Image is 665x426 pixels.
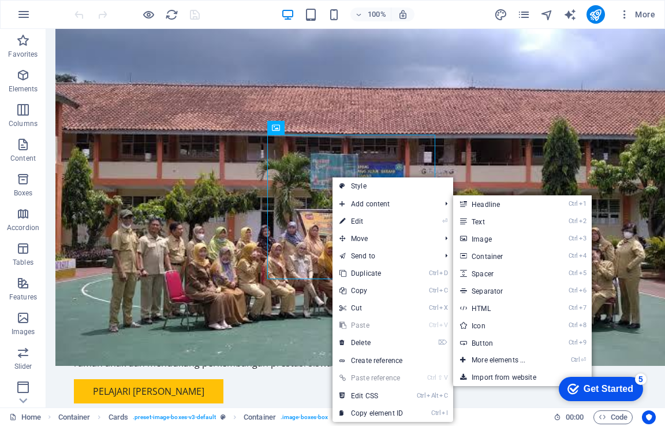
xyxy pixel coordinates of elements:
i: Ctrl [429,304,438,312]
i: Navigator [540,8,554,21]
a: Ctrl4Container [453,247,548,265]
a: Send to [332,247,436,265]
i: Ctrl [569,235,578,242]
i: Ctrl [429,287,438,294]
i: Design (Ctrl+Alt+Y) [494,8,507,21]
a: Create reference [332,352,453,369]
a: CtrlCCopy [332,282,410,299]
i: 6 [579,287,586,294]
button: publish [586,5,605,24]
a: Style [332,177,453,195]
span: Click to select. Double-click to edit [244,410,276,424]
nav: breadcrumb [58,410,367,424]
i: I [442,409,447,417]
a: Ctrl9Button [453,334,548,351]
span: Click to select. Double-click to edit [58,410,91,424]
i: Ctrl [431,409,440,417]
p: Favorites [8,50,38,59]
a: ⌦Delete [332,334,410,351]
i: 8 [579,321,586,329]
a: Ctrl7HTML [453,299,548,317]
a: Ctrl5Spacer [453,265,548,282]
i: ⏎ [442,217,447,225]
button: design [494,8,508,21]
a: Ctrl3Image [453,230,548,247]
a: Ctrl⏎More elements ... [453,351,548,369]
a: Import from website [453,369,592,386]
button: navigator [540,8,554,21]
p: Features [9,292,37,302]
i: 5 [579,269,586,277]
a: Ctrl2Text [453,213,548,230]
span: Code [599,410,627,424]
i: ⇧ [438,374,443,381]
i: 4 [579,252,586,260]
a: Ctrl8Icon [453,317,548,334]
h6: Session time [554,410,584,424]
i: Ctrl [569,200,578,208]
span: Click to select. Double-click to edit [109,410,128,424]
i: ⌦ [438,339,447,346]
i: 2 [579,217,586,225]
i: AI Writer [563,8,577,21]
div: Get Started 5 items remaining, 0% complete [9,6,94,30]
i: Alt [427,392,438,399]
i: C [439,287,447,294]
button: 100% [350,8,391,21]
button: reload [165,8,178,21]
span: More [619,9,655,20]
i: 9 [579,339,586,346]
a: CtrlAltCEdit CSS [332,387,410,405]
a: CtrlICopy element ID [332,405,410,422]
a: Ctrl1Headline [453,195,548,213]
i: 7 [579,304,586,312]
button: More [614,5,660,24]
i: Ctrl [569,217,578,225]
i: Ctrl [427,374,436,381]
i: X [439,304,447,312]
a: Ctrl6Separator [453,282,548,299]
button: Click here to leave preview mode and continue editing [141,8,155,21]
h6: 100% [368,8,386,21]
span: Add content [332,195,436,213]
p: Images [12,327,35,336]
i: Ctrl [429,269,438,277]
i: D [439,269,447,277]
p: Content [10,154,36,163]
a: Ctrl⇧VPaste reference [332,369,410,387]
i: Ctrl [569,304,578,312]
p: Accordion [7,223,39,232]
a: ⏎Edit [332,213,410,230]
p: Tables [13,258,33,267]
i: Ctrl [569,321,578,329]
button: Code [593,410,633,424]
p: Elements [9,84,38,94]
span: : [574,413,576,421]
a: CtrlVPaste [332,317,410,334]
a: CtrlXCut [332,299,410,317]
p: Columns [9,119,38,128]
i: Reload page [165,8,178,21]
i: Ctrl [569,252,578,260]
button: Usercentrics [642,410,656,424]
i: Ctrl [429,321,438,329]
i: On resize automatically adjust zoom level to fit chosen device. [398,9,408,20]
i: Ctrl [569,269,578,277]
a: Click to cancel selection. Double-click to open Pages [9,410,41,424]
i: V [444,374,447,381]
i: This element is a customizable preset [221,414,226,420]
i: Ctrl [569,339,578,346]
div: Get Started [34,13,84,23]
i: ⏎ [581,356,586,364]
i: C [439,392,447,399]
p: Slider [14,362,32,371]
i: Pages (Ctrl+Alt+S) [517,8,530,21]
div: 5 [85,2,97,14]
i: Ctrl [417,392,426,399]
i: Ctrl [569,287,578,294]
span: . preset-image-boxes-v3-default [133,410,216,424]
a: CtrlDDuplicate [332,265,410,282]
button: text_generator [563,8,577,21]
i: 1 [579,200,586,208]
span: Move [332,230,436,247]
